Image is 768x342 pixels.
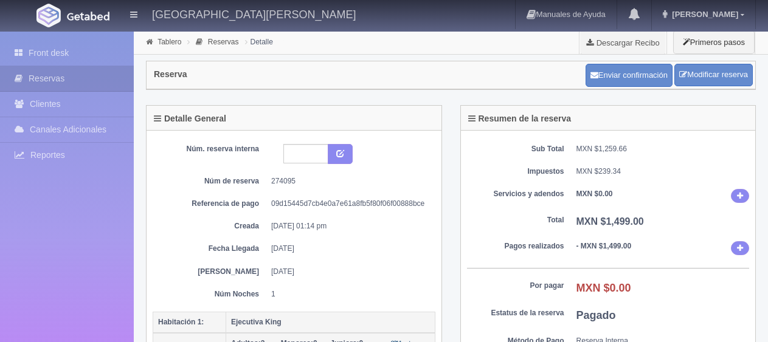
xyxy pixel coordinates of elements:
h4: Detalle General [154,114,226,123]
dd: 09d15445d7cb4e0a7e61a8fb5f80f06f00888bce [271,199,426,209]
dd: 1 [271,289,426,299]
dt: Creada [162,221,259,231]
span: [PERSON_NAME] [669,10,738,19]
dt: Impuestos [467,166,564,177]
dd: [DATE] [271,244,426,254]
b: Habitación 1: [158,318,204,326]
a: Modificar reserva [674,64,753,86]
button: Enviar confirmación [586,64,673,87]
b: MXN $0.00 [576,282,631,294]
b: MXN $0.00 [576,190,613,198]
dt: Total [467,215,564,225]
dt: Estatus de la reserva [467,308,564,318]
h4: Reserva [154,70,187,79]
a: Tablero [157,38,181,46]
h4: Resumen de la reserva [468,114,572,123]
li: Detalle [242,36,276,47]
button: Primeros pasos [673,30,755,54]
h4: [GEOGRAPHIC_DATA][PERSON_NAME] [152,6,356,21]
dt: Servicios y adendos [467,189,564,199]
a: Reservas [208,38,239,46]
img: Getabed [36,4,61,27]
b: MXN $1,499.00 [576,216,644,227]
img: Getabed [67,12,109,21]
dd: [DATE] 01:14 pm [271,221,426,231]
dd: MXN $1,259.66 [576,144,750,154]
dt: Núm de reserva [162,176,259,186]
th: Ejecutiva King [226,312,435,333]
dt: [PERSON_NAME] [162,267,259,277]
dt: Pagos realizados [467,241,564,251]
dt: Por pagar [467,281,564,291]
dt: Núm. reserva interna [162,144,259,154]
dd: 274095 [271,176,426,186]
dt: Sub Total [467,144,564,154]
dt: Núm Noches [162,289,259,299]
b: Pagado [576,309,616,321]
dt: Referencia de pago [162,199,259,209]
dt: Fecha Llegada [162,244,259,254]
dd: [DATE] [271,267,426,277]
a: Descargar Recibo [579,30,666,55]
dd: MXN $239.34 [576,166,750,177]
b: - MXN $1,499.00 [576,242,632,250]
